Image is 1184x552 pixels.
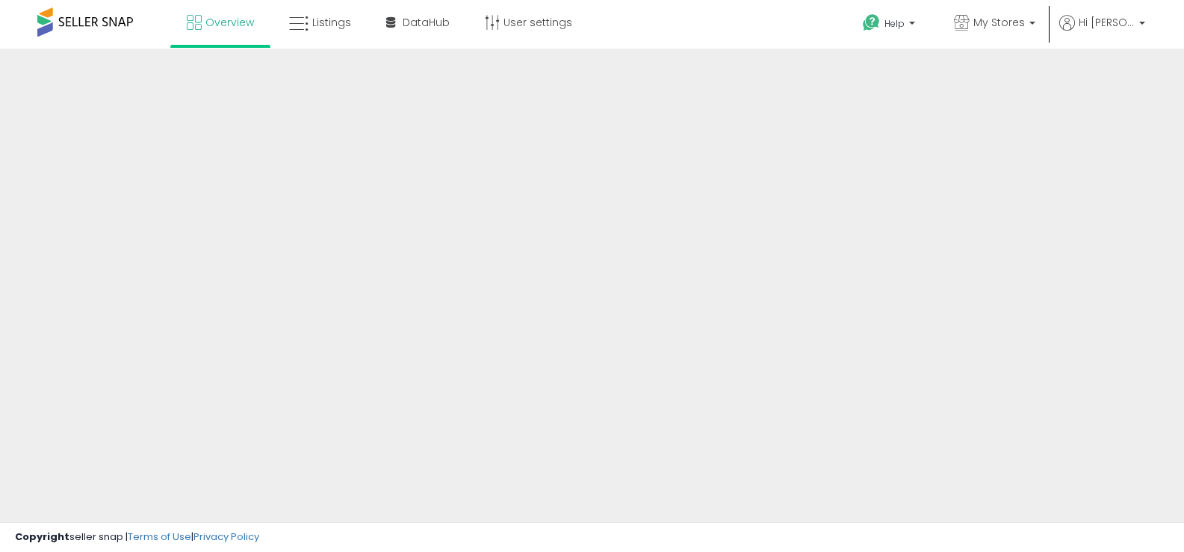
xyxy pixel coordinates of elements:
[128,530,191,544] a: Terms of Use
[1079,15,1135,30] span: Hi [PERSON_NAME]
[1059,15,1145,49] a: Hi [PERSON_NAME]
[403,15,450,30] span: DataHub
[15,530,259,545] div: seller snap | |
[851,2,930,49] a: Help
[193,530,259,544] a: Privacy Policy
[862,13,881,32] i: Get Help
[884,17,905,30] span: Help
[15,530,69,544] strong: Copyright
[973,15,1025,30] span: My Stores
[205,15,254,30] span: Overview
[312,15,351,30] span: Listings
